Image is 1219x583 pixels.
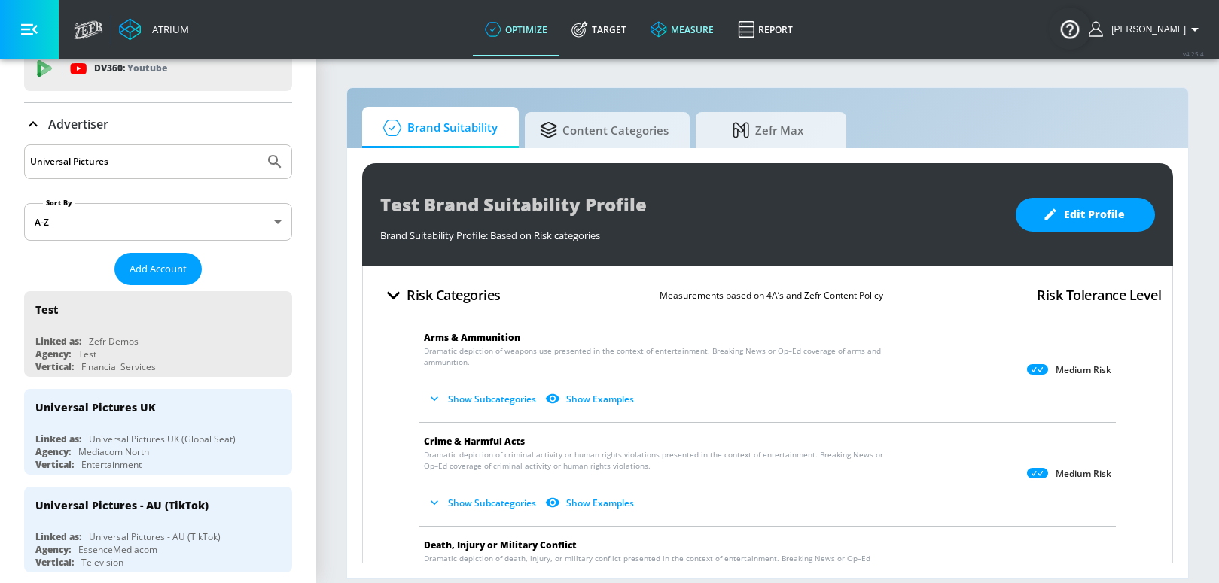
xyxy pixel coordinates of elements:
[424,345,888,368] span: Dramatic depiction of weapons use presented in the context of entertainment. Breaking News or Op–...
[48,116,108,132] p: Advertiser
[35,302,58,317] div: Test
[35,458,74,471] div: Vertical:
[35,433,81,445] div: Linked as:
[43,198,75,208] label: Sort By
[1046,205,1125,224] span: Edit Profile
[24,487,292,572] div: Universal Pictures - AU (TikTok)Linked as:Universal Pictures - AU (TikTok)Agency:EssenceMediacomV...
[380,221,1001,242] div: Brand Suitability Profile: Based on Risk categories
[1105,24,1186,35] span: login as: sarah.ly@zefr.com
[258,145,291,178] button: Submit Search
[1089,20,1204,38] button: [PERSON_NAME]
[424,331,520,344] span: Arms & Ammunition
[114,253,202,285] button: Add Account
[377,110,498,146] span: Brand Suitability
[638,2,726,56] a: measure
[1056,468,1111,480] p: Medium Risk
[81,360,156,373] div: Financial Services
[424,539,577,551] span: Death, Injury or Military Conflict
[24,389,292,475] div: Universal Pictures UKLinked as:Universal Pictures UK (Global Seat)Agency:Mediacom NorthVertical:E...
[24,46,292,91] div: DV360: Youtube
[542,387,640,411] button: Show Examples
[35,400,156,414] div: Universal Pictures UK
[35,335,81,348] div: Linked as:
[473,2,559,56] a: optimize
[35,530,81,543] div: Linked as:
[424,553,888,575] span: Dramatic depiction of death, injury, or military conflict presented in the context of entertainme...
[89,530,221,543] div: Universal Pictures - AU (TikTok)
[81,458,142,471] div: Entertainment
[726,2,805,56] a: Report
[374,278,507,313] button: Risk Categories
[424,490,542,515] button: Show Subcategories
[35,556,74,569] div: Vertical:
[146,23,189,36] div: Atrium
[24,203,292,241] div: A-Z
[407,284,501,305] h4: Risk Categories
[424,435,525,448] span: Crime & Harmful Acts
[89,433,236,445] div: Universal Pictures UK (Global Seat)
[424,387,542,411] button: Show Subcategories
[35,360,74,373] div: Vertical:
[1056,364,1111,376] p: Medium Risk
[24,291,292,377] div: TestLinked as:Zefr DemosAgency:TestVertical:Financial Services
[35,498,209,512] div: Universal Pictures - AU (TikTok)
[78,543,157,556] div: EssenceMediacom
[1016,198,1155,232] button: Edit Profile
[78,445,149,458] div: Mediacom North
[78,348,96,360] div: Test
[559,2,638,56] a: Target
[540,112,669,148] span: Content Categories
[1049,8,1091,50] button: Open Resource Center
[35,445,71,458] div: Agency:
[711,112,825,148] span: Zefr Max
[119,18,189,41] a: Atrium
[94,60,167,77] p: DV360:
[1183,50,1204,58] span: v 4.25.4
[35,348,71,360] div: Agency:
[127,60,167,76] p: Youtube
[660,287,883,303] p: Measurements based on 4A’s and Zefr Content Policy
[81,556,123,569] div: Television
[130,260,187,278] span: Add Account
[424,449,888,472] span: Dramatic depiction of criminal activity or human rights violations presented in the context of en...
[89,335,139,348] div: Zefr Demos
[30,152,258,172] input: Search by name
[1037,284,1161,305] h4: Risk Tolerance Level
[24,103,292,145] div: Advertiser
[35,543,71,556] div: Agency:
[542,490,640,515] button: Show Examples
